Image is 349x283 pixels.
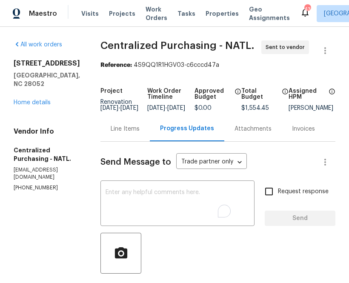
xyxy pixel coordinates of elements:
span: [DATE] [120,105,138,111]
h5: [GEOGRAPHIC_DATA], NC 28052 [14,71,80,88]
span: Work Orders [146,5,167,22]
div: 435 [304,5,310,14]
span: Renovation [100,99,138,111]
div: Invoices [292,125,315,133]
span: The total cost of line items that have been approved by both Opendoor and the Trade Partner. This... [235,88,241,105]
span: Send Message to [100,158,171,166]
h5: Project [100,88,123,94]
h5: Approved Budget [195,88,232,100]
div: 4S9QQ1R1HGV03-c6cccd47a [100,61,335,69]
span: $0.00 [195,105,212,111]
h2: [STREET_ADDRESS] [14,59,80,68]
span: Properties [206,9,239,18]
span: The total cost of line items that have been proposed by Opendoor. This sum includes line items th... [282,88,289,105]
div: Line Items [111,125,140,133]
a: All work orders [14,42,62,48]
textarea: To enrich screen reader interactions, please activate Accessibility in Grammarly extension settings [106,189,249,219]
div: Attachments [235,125,272,133]
span: Geo Assignments [249,5,290,22]
span: [DATE] [167,105,185,111]
b: Reference: [100,62,132,68]
a: Home details [14,100,51,106]
h5: Centralized Purchasing - NATL. [14,146,80,163]
div: [PERSON_NAME] [289,105,335,111]
p: [EMAIL_ADDRESS][DOMAIN_NAME] [14,166,80,181]
div: Progress Updates [160,124,214,133]
span: Request response [278,187,329,196]
span: [DATE] [147,105,165,111]
span: The hpm assigned to this work order. [329,88,335,105]
h5: Work Order Timeline [147,88,194,100]
span: $1,554.45 [241,105,269,111]
p: [PHONE_NUMBER] [14,184,80,192]
span: Centralized Purchasing - NATL. [100,40,255,51]
div: Trade partner only [176,155,247,169]
span: - [100,105,138,111]
span: Visits [81,9,99,18]
h4: Vendor Info [14,127,80,136]
span: [DATE] [100,105,118,111]
span: - [147,105,185,111]
span: Tasks [177,11,195,17]
span: Projects [109,9,135,18]
span: Sent to vendor [266,43,308,51]
h5: Total Budget [241,88,279,100]
span: Maestro [29,9,57,18]
h5: Assigned HPM [289,88,326,100]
